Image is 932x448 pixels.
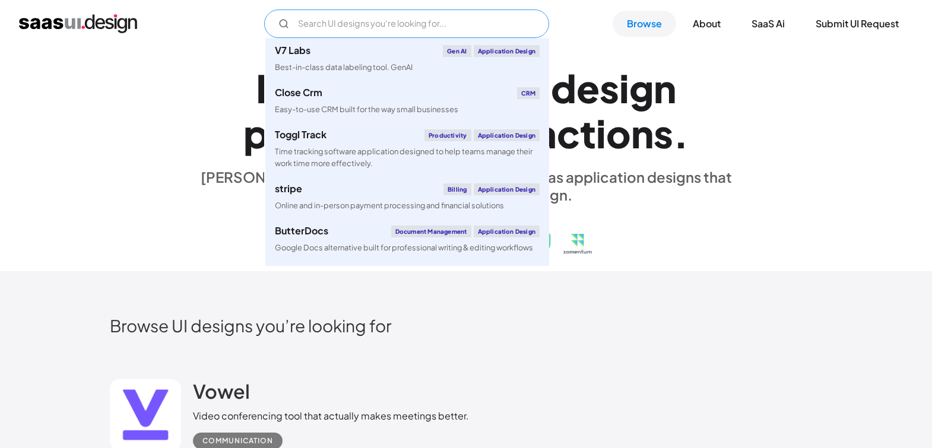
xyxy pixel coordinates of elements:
[557,110,580,156] div: c
[265,218,549,260] a: ButterDocsDocument ManagementApplication DesignGoogle Docs alternative built for professional wri...
[265,176,549,218] a: stripeBillingApplication DesignOnline and in-person payment processing and financial solutions
[19,14,137,33] a: home
[654,65,676,111] div: n
[265,260,549,314] a: klaviyoEmail MarketingApplication DesignCreate personalised customer experiences across email, SM...
[673,110,689,156] div: .
[679,11,735,37] a: About
[275,184,302,193] div: stripe
[576,65,600,111] div: e
[443,183,471,195] div: Billing
[110,315,822,336] h2: Browse UI designs you’re looking for
[596,110,606,156] div: i
[202,434,273,448] div: Communication
[265,122,549,176] a: Toggl TrackProductivityApplication DesignTime tracking software application designed to help team...
[443,45,471,57] div: Gen AI
[517,87,540,99] div: CRM
[193,168,739,204] div: [PERSON_NAME] is a hand-picked collection of saas application designs that exhibit the best in cl...
[629,65,654,111] div: g
[275,46,310,55] div: V7 Labs
[474,225,540,237] div: Application Design
[801,11,913,37] a: Submit UI Request
[275,88,322,97] div: Close Crm
[243,110,269,156] div: p
[619,65,629,111] div: i
[264,9,549,38] input: Search UI designs you're looking for...
[474,183,540,195] div: Application Design
[275,226,328,236] div: ButterDocs
[193,409,469,423] div: Video conferencing tool that actually makes meetings better.
[474,45,540,57] div: Application Design
[275,146,540,169] div: Time tracking software application designed to help teams manage their work time more effectively.
[275,200,504,211] div: Online and in-person payment processing and financial solutions
[275,62,413,73] div: Best-in-class data labeling tool. GenAI
[265,38,549,80] a: V7 LabsGen AIApplication DesignBest-in-class data labeling tool. GenAI
[275,242,533,253] div: Google Docs alternative built for professional writing & editing workflows
[606,110,631,156] div: o
[551,65,576,111] div: d
[275,104,458,115] div: Easy-to-use CRM built for the way small businesses
[580,110,596,156] div: t
[737,11,799,37] a: SaaS Ai
[193,379,250,409] a: Vowel
[264,9,549,38] form: Email Form
[600,65,619,111] div: s
[654,110,673,156] div: s
[631,110,654,156] div: n
[256,65,278,111] div: E
[193,379,250,403] h2: Vowel
[265,80,549,122] a: Close CrmCRMEasy-to-use CRM built for the way small businesses
[424,129,471,141] div: Productivity
[275,130,326,139] div: Toggl Track
[193,65,739,157] h1: Explore SaaS UI design patterns & interactions.
[474,129,540,141] div: Application Design
[391,225,471,237] div: Document Management
[613,11,676,37] a: Browse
